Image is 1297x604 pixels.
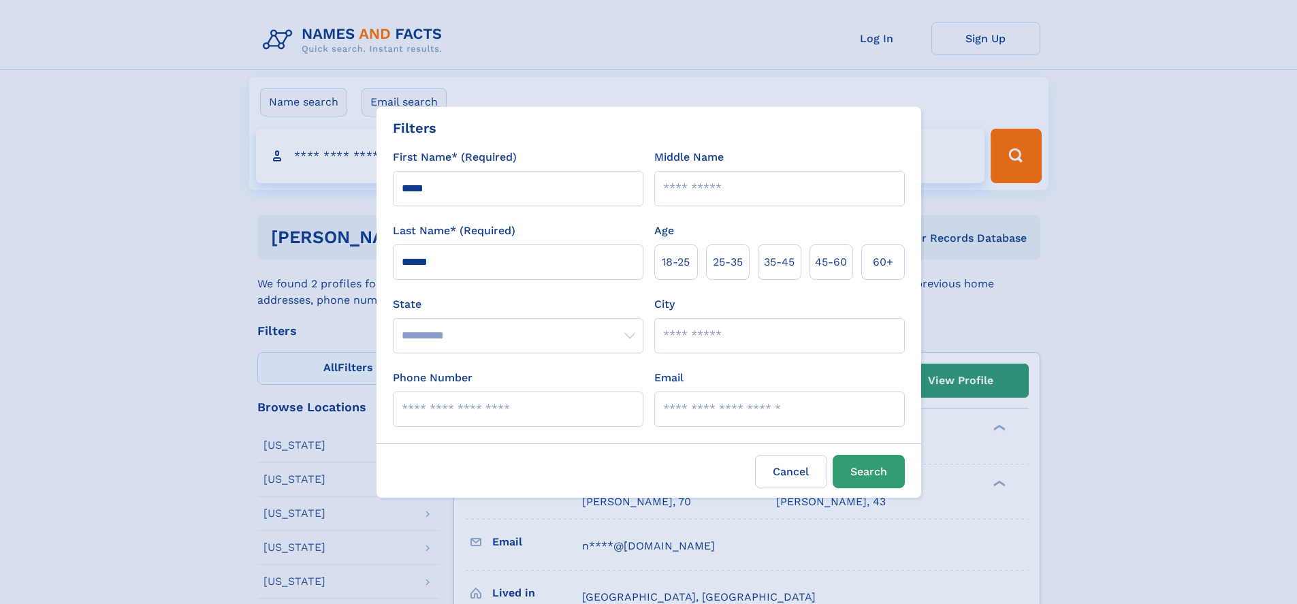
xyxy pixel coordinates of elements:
[662,254,690,270] span: 18‑25
[393,118,436,138] div: Filters
[755,455,827,488] label: Cancel
[654,370,684,386] label: Email
[654,149,724,165] label: Middle Name
[833,455,905,488] button: Search
[393,223,515,239] label: Last Name* (Required)
[873,254,893,270] span: 60+
[393,149,517,165] label: First Name* (Required)
[815,254,847,270] span: 45‑60
[654,223,674,239] label: Age
[654,296,675,313] label: City
[713,254,743,270] span: 25‑35
[393,296,643,313] label: State
[393,370,473,386] label: Phone Number
[764,254,795,270] span: 35‑45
